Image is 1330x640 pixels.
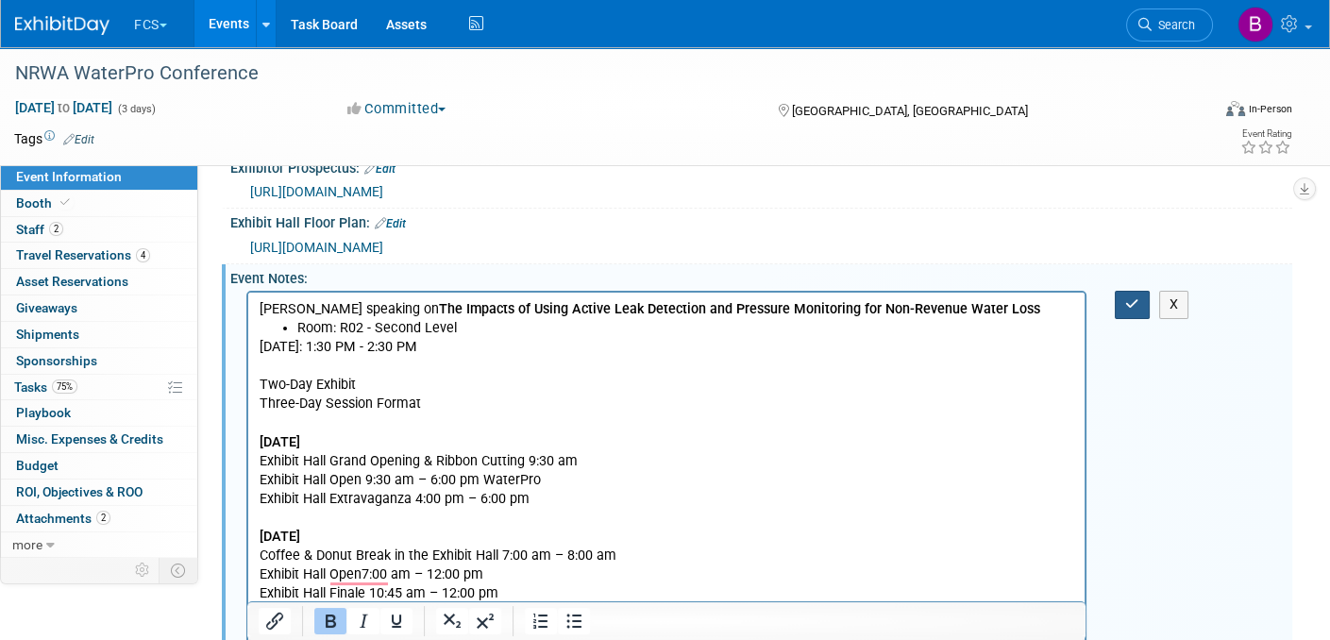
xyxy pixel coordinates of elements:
span: Attachments [16,511,110,526]
a: [URL][DOMAIN_NAME] [250,240,383,255]
span: Staff [16,222,63,237]
a: Edit [375,217,406,230]
button: Bullet list [558,608,590,634]
p: [DATE]: 1:30 PM - 2:30 PM Two-Day Exhibit Three-Day Session Format Exhibit Hall Grand Opening & R... [11,45,826,311]
span: Budget [16,458,59,473]
img: ExhibitDay [15,16,109,35]
span: Misc. Expenses & Credits [16,431,163,446]
td: Tags [14,129,94,148]
div: Exhibit Hall Floor Plan: [230,209,1292,233]
p: [PERSON_NAME] speaking on [11,8,826,26]
button: Underline [380,608,412,634]
span: Event Information [16,169,122,184]
a: Sponsorships [1,348,197,374]
span: 75% [52,379,77,394]
img: Barb DeWyer [1237,7,1273,42]
a: [URL][DOMAIN_NAME] [250,184,383,199]
div: Event Format [1103,98,1292,126]
div: NRWA WaterPro Conference [8,57,1184,91]
a: Travel Reservations4 [1,243,197,268]
a: more [1,532,197,558]
a: Attachments2 [1,506,197,531]
a: Giveaways [1,295,197,321]
td: Personalize Event Tab Strip [126,558,160,582]
a: Edit [63,133,94,146]
li: Room: R02 - Second Level [49,26,826,45]
span: ROI, Objectives & ROO [16,484,143,499]
span: (3 days) [116,103,156,115]
button: Subscript [436,608,468,634]
a: Playbook [1,400,197,426]
div: In-Person [1248,102,1292,116]
b: ** [PERSON_NAME] will submit for a talk, that was really valuable [11,368,624,384]
a: Booth [1,191,197,216]
span: Giveaways [16,300,77,315]
button: Committed [341,99,453,119]
a: Tasks75% [1,375,197,400]
span: Shipments [16,327,79,342]
span: Sponsorships [16,353,97,368]
i: Booth reservation complete [60,197,70,208]
span: Booth [16,195,74,211]
img: Format-Inperson.png [1226,101,1245,116]
button: X [1159,291,1189,318]
span: 4 [136,248,150,262]
a: Event Information [1,164,197,190]
button: Bold [314,608,346,634]
a: Budget [1,453,197,479]
a: Staff2 [1,217,197,243]
a: Search [1126,8,1213,42]
b: [DATE] [11,236,52,252]
span: Travel Reservations [16,247,150,262]
span: [DATE] [DATE] [14,99,113,116]
div: Event Rating [1240,129,1291,139]
span: Playbook [16,405,71,420]
span: more [12,537,42,552]
span: to [55,100,73,115]
span: 2 [96,511,110,525]
span: Tasks [14,379,77,395]
body: To enrich screen reader interactions, please activate Accessibility in Grammarly extension settings [10,8,827,387]
b: The Impacts of Using Active Leak Detection and Pressure Monitoring for Non-Revenue Water Loss [191,8,792,25]
div: Event Notes: [230,264,1292,288]
a: Shipments [1,322,197,347]
button: Superscript [469,608,501,634]
b: [DATE] [11,142,52,158]
button: Italic [347,608,379,634]
td: Toggle Event Tabs [160,558,198,582]
span: [GEOGRAPHIC_DATA], [GEOGRAPHIC_DATA] [792,104,1028,118]
span: Asset Reservations [16,274,128,289]
a: Edit [364,162,396,176]
button: Numbered list [525,608,557,634]
span: Search [1152,18,1195,32]
a: Misc. Expenses & Credits [1,427,197,452]
button: Insert/edit link [259,608,291,634]
a: Asset Reservations [1,269,197,295]
span: 2 [49,222,63,236]
a: ROI, Objectives & ROO [1,480,197,505]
